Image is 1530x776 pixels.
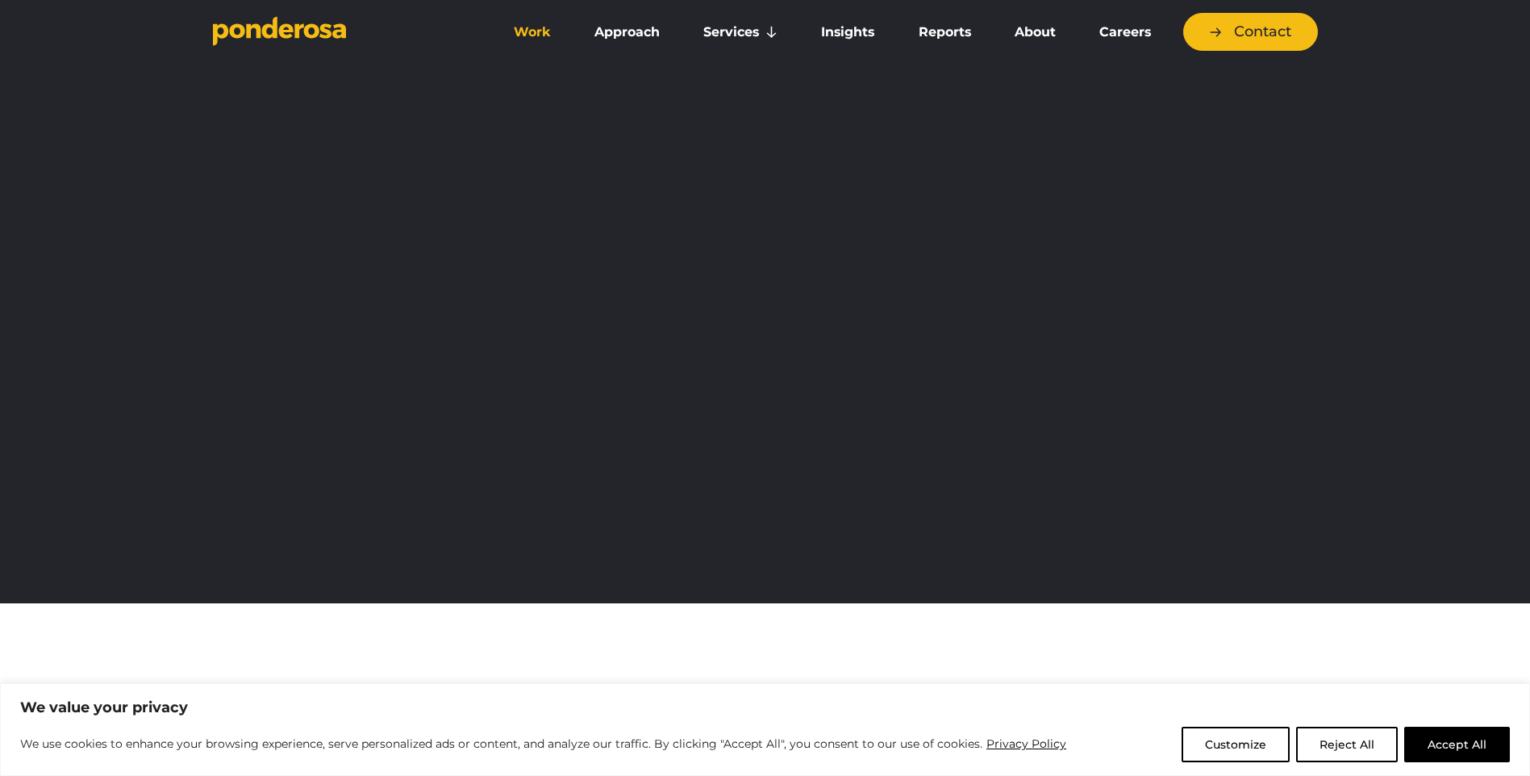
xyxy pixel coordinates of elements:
p: We use cookies to enhance your browsing experience, serve personalized ads or content, and analyz... [20,734,1067,753]
a: Careers [1081,15,1169,49]
a: Services [685,15,796,49]
a: About [996,15,1074,49]
a: Go to homepage [213,16,471,48]
button: Customize [1182,727,1290,762]
button: Reject All [1296,727,1398,762]
a: Privacy Policy [986,734,1067,753]
a: Contact [1183,13,1318,51]
a: Work [495,15,569,49]
a: Insights [803,15,893,49]
a: Approach [576,15,678,49]
a: Reports [900,15,990,49]
p: We value your privacy [20,698,1510,717]
button: Accept All [1404,727,1510,762]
